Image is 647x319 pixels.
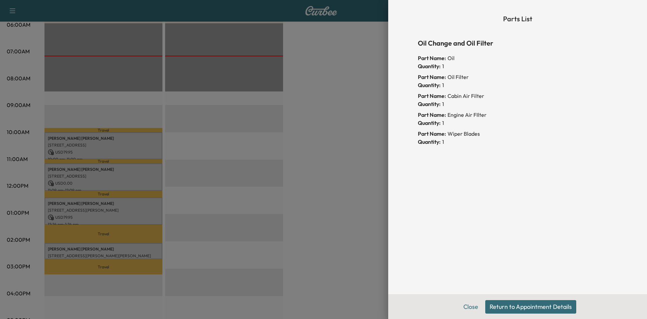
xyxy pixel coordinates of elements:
button: Return to Appointment Details [485,300,576,314]
div: 1 [418,100,617,108]
div: 1 [418,119,617,127]
h6: Parts List [418,14,617,24]
span: Part Name: [418,130,446,138]
span: Quantity: [418,62,441,70]
div: Wiper Blades [418,130,617,138]
span: Quantity: [418,81,441,89]
div: 1 [418,62,617,70]
h6: Oil Change and Oil Filter [418,38,617,49]
div: Engine Air FIlter [418,111,617,119]
div: Oil [418,54,617,62]
div: Oil Filter [418,73,617,81]
span: Part Name: [418,54,446,62]
span: Part Name: [418,73,446,81]
div: 1 [418,81,617,89]
span: Part Name: [418,111,446,119]
div: 1 [418,138,617,146]
span: Quantity: [418,100,441,108]
button: Close [459,300,483,314]
span: Quantity: [418,119,441,127]
span: Quantity: [418,138,441,146]
div: Cabin Air Filter [418,92,617,100]
span: Part Name: [418,92,446,100]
